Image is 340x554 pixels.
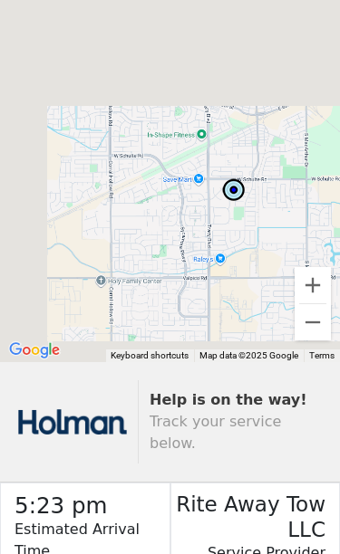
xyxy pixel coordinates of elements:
[295,304,331,340] button: Zoom out
[5,339,64,362] a: Open this area in Google Maps (opens a new window)
[309,350,335,360] a: Terms
[295,267,331,303] button: Zoom in
[150,391,307,408] strong: Help is on the way!
[15,483,170,519] h2: 5:23 pm
[111,349,189,362] button: Keyboard shortcuts
[171,483,326,542] h3: Rite Away Tow LLC
[199,350,298,360] span: Map data ©2025 Google
[5,339,64,362] img: Google
[18,409,127,435] img: trx now logo
[150,413,281,452] span: Track your service below.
